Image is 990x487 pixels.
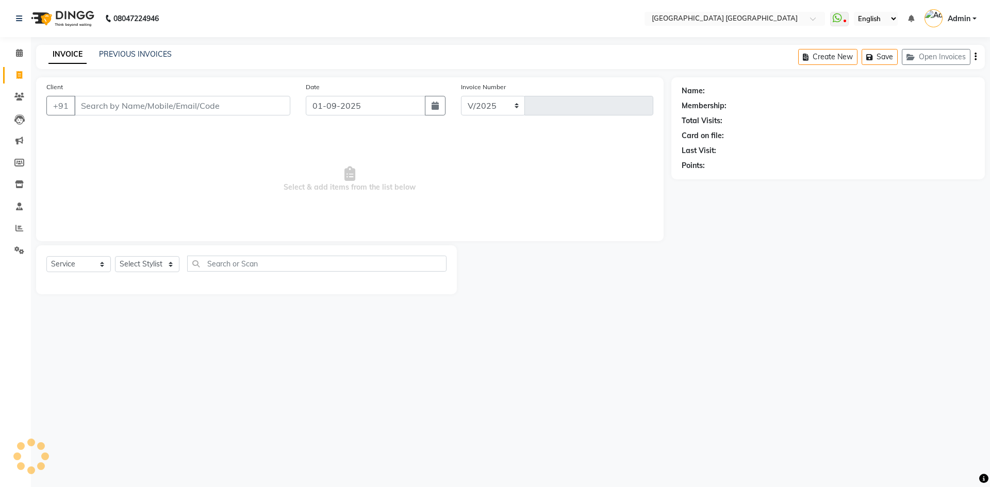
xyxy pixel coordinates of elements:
[925,9,943,27] img: Admin
[862,49,898,65] button: Save
[682,130,724,141] div: Card on file:
[99,49,172,59] a: PREVIOUS INVOICES
[26,4,97,33] img: logo
[461,82,506,92] label: Invoice Number
[682,86,705,96] div: Name:
[187,256,447,272] input: Search or Scan
[46,128,653,231] span: Select & add items from the list below
[46,96,75,115] button: +91
[682,100,727,111] div: Membership:
[682,160,705,171] div: Points:
[46,82,63,92] label: Client
[48,45,87,64] a: INVOICE
[798,49,857,65] button: Create New
[948,13,970,24] span: Admin
[682,115,722,126] div: Total Visits:
[74,96,290,115] input: Search by Name/Mobile/Email/Code
[682,145,716,156] div: Last Visit:
[113,4,159,33] b: 08047224946
[306,82,320,92] label: Date
[902,49,970,65] button: Open Invoices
